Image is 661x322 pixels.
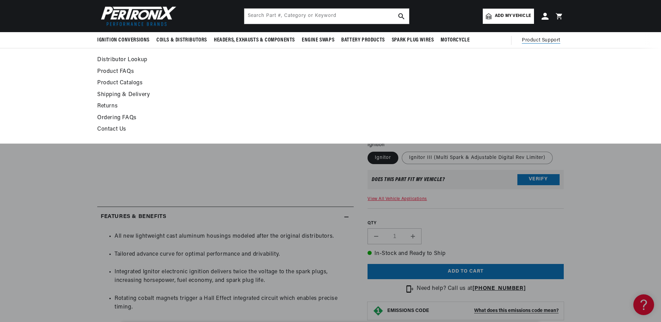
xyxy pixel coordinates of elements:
[214,37,295,44] span: Headers, Exhausts & Components
[97,67,437,77] a: Product FAQs
[115,250,350,268] li: Tailored advance curve for optimal performance and drivability.
[302,37,334,44] span: Engine Swaps
[97,32,153,48] summary: Ignition Conversions
[244,9,409,24] input: Search Part #, Category or Keyword
[97,90,437,100] a: Shipping & Delivery
[437,32,473,48] summary: Motorcycle
[368,249,564,258] p: In-Stock and Ready to Ship
[97,113,437,123] a: Ordering FAQs
[388,32,437,48] summary: Spark Plug Wires
[97,37,150,44] span: Ignition Conversions
[101,212,166,221] h2: Features & Benefits
[153,32,210,48] summary: Coils & Distributors
[97,55,437,65] a: Distributor Lookup
[517,174,560,185] button: Verify
[387,308,429,313] strong: EMISSIONS CODE
[522,37,560,44] span: Product Support
[417,284,526,293] p: Need help? Call us at
[368,141,385,149] legend: Ignition
[368,221,564,227] label: QTY
[394,9,409,24] button: search button
[115,232,350,250] li: All new lightweight cast aluminum housings modeled after the original distributors.
[115,294,350,321] li: Rotating cobalt magnets trigger a Hall Effect integrated circuit which enables precise timing.
[97,102,437,111] a: Returns
[338,32,388,48] summary: Battery Products
[156,37,207,44] span: Coils & Distributors
[522,32,564,49] summary: Product Support
[387,308,559,314] button: EMISSIONS CODEWhat does this emissions code mean?
[392,37,434,44] span: Spark Plug Wires
[483,9,534,24] a: Add my vehicle
[97,4,177,28] img: Pertronix
[495,13,531,19] span: Add my vehicle
[368,152,398,164] label: Ignitor
[441,37,470,44] span: Motorcycle
[210,32,298,48] summary: Headers, Exhausts & Components
[402,152,553,164] label: Ignitor III (Multi Spark & Adjustable Digital Rev Limiter)
[115,268,350,294] li: Integrated Ignitor electronic ignition delivers twice the voltage to the spark plugs, increasing ...
[97,207,354,227] summary: Features & Benefits
[298,32,338,48] summary: Engine Swaps
[372,177,445,182] div: Does This part fit My vehicle?
[373,305,384,316] img: Emissions code
[97,125,437,134] a: Contact Us
[341,37,385,44] span: Battery Products
[368,264,564,280] button: Add to cart
[368,197,427,201] a: View All Vehicle Applications
[97,78,437,88] a: Product Catalogs
[474,308,559,313] strong: What does this emissions code mean?
[472,286,526,291] a: [PHONE_NUMBER]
